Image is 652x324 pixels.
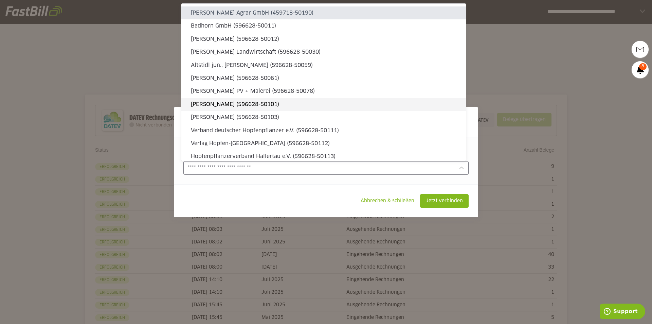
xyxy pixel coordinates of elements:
[181,72,466,85] sl-option: [PERSON_NAME] (596628-50061)
[420,194,469,208] sl-button: Jetzt verbinden
[181,19,466,32] sl-option: Badhorn GmbH (596628-50011)
[632,61,649,78] a: 8
[355,194,420,208] sl-button: Abbrechen & schließen
[600,304,645,321] iframe: Öffnet ein Widget, in dem Sie weitere Informationen finden
[181,33,466,46] sl-option: [PERSON_NAME] (596628-50012)
[181,6,466,19] sl-option: [PERSON_NAME] Agrar GmbH (459718-50190)
[181,137,466,150] sl-option: Verlag Hopfen-[GEOGRAPHIC_DATA] (596628-50112)
[181,85,466,98] sl-option: [PERSON_NAME] PV + Malerei (596628-50078)
[639,63,647,70] span: 8
[181,59,466,72] sl-option: Altstidl jun., [PERSON_NAME] (596628-50059)
[181,111,466,124] sl-option: [PERSON_NAME] (596628-50103)
[181,98,466,111] sl-option: [PERSON_NAME] (596628-50101)
[181,46,466,58] sl-option: [PERSON_NAME] Landwirtschaft (596628-50030)
[181,124,466,137] sl-option: Verband deutscher Hopfenpflanzer e.V. (596628-50111)
[181,150,466,163] sl-option: Hopfenpflanzerverband Hallertau e.V. (596628-50113)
